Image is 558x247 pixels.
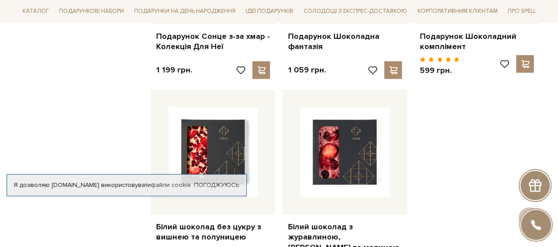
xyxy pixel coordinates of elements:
[414,4,501,19] a: Корпоративним клієнтам
[288,31,402,52] a: Подарунок Шоколадна фантазія
[242,4,297,18] span: Ідеї подарунків
[300,4,411,19] a: Солодощі з експрес-доставкою
[156,31,270,52] a: Подарунок Сонце з-за хмар - Колекція Для Неї
[131,4,239,18] span: Подарунки на День народження
[19,4,52,18] span: Каталог
[194,181,239,189] a: Погоджуюсь
[504,4,539,18] span: Про Spell
[419,65,460,76] p: 599 грн.
[151,181,191,189] a: файли cookie
[56,4,127,18] span: Подарункові набори
[419,31,534,52] a: Подарунок Шоколадний комплімент
[156,222,270,243] a: Білий шоколад без цукру з вишнею та полуницею
[156,65,192,75] p: 1 199 грн.
[288,65,326,75] p: 1 059 грн.
[7,181,246,189] div: Я дозволяю [DOMAIN_NAME] використовувати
